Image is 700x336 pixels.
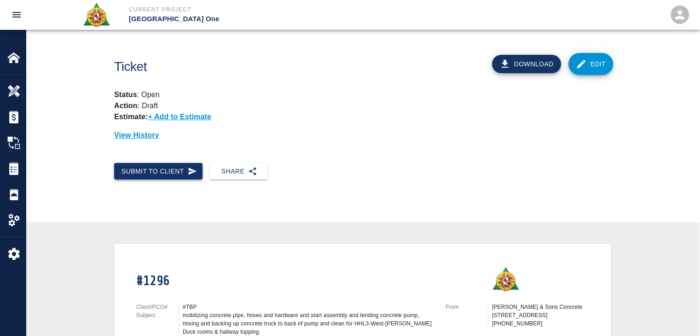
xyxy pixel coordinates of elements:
[129,6,400,14] p: Current Project
[114,130,611,141] p: View History
[114,102,158,110] p: : Draft
[136,311,179,319] p: Subject
[82,2,110,28] img: Roger & Sons Concrete
[129,14,400,24] p: [GEOGRAPHIC_DATA] One
[148,113,211,121] p: + Add to Estimate
[210,163,267,180] button: Share
[492,55,561,73] button: Download
[568,53,613,75] a: Edit
[114,91,137,98] strong: Status
[114,59,401,75] h1: Ticket
[114,89,611,100] p: : Open
[492,266,520,292] img: Roger & Sons Concrete
[114,102,138,110] strong: Action
[6,4,28,26] button: open drawer
[492,311,589,319] p: [STREET_ADDRESS]
[492,319,589,328] p: [PHONE_NUMBER]
[183,311,434,336] div: mobilizing concrete pipe, hoses and hardware and start assembly and tending concrete pump, mixing...
[492,303,589,311] p: [PERSON_NAME] & Sons Concrete
[183,303,434,311] div: #TBP
[445,303,488,311] p: From
[114,113,148,121] strong: Estimate:
[114,163,202,180] button: Submit to Client
[136,273,434,290] h1: #1296
[136,303,179,311] p: Client/PCO#
[654,292,700,336] iframe: Chat Widget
